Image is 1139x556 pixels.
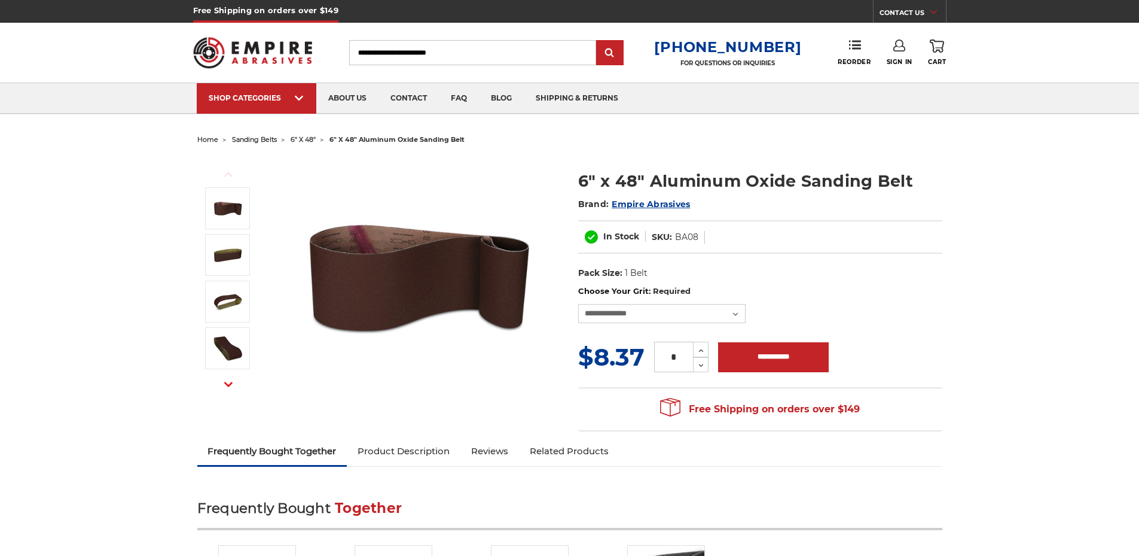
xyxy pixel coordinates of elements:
[291,135,316,144] a: 6" x 48"
[578,199,609,209] span: Brand:
[578,267,622,279] dt: Pack Size:
[209,93,304,102] div: SHOP CATEGORIES
[578,342,645,372] span: $8.37
[214,162,243,187] button: Previous
[335,500,402,516] span: Together
[598,41,622,65] input: Submit
[316,83,378,114] a: about us
[880,6,946,23] a: CONTACT US
[928,40,946,66] a: Cart
[197,135,218,144] a: home
[578,169,942,193] h1: 6" x 48" Aluminum Oxide Sanding Belt
[329,135,465,144] span: 6" x 48" aluminum oxide sanding belt
[347,438,460,464] a: Product Description
[675,231,698,244] dd: BA08
[197,500,331,516] span: Frequently Bought
[838,40,871,65] a: Reorder
[193,29,313,76] img: Empire Abrasives
[660,397,860,421] span: Free Shipping on orders over $149
[654,59,801,67] p: FOR QUESTIONS OR INQUIRIES
[887,58,912,66] span: Sign In
[460,438,519,464] a: Reviews
[652,231,672,244] dt: SKU:
[197,438,347,464] a: Frequently Bought Together
[578,285,942,297] label: Choose Your Grit:
[838,58,871,66] span: Reorder
[232,135,277,144] a: sanding belts
[213,193,243,223] img: 6" x 48" Aluminum Oxide Sanding Belt
[519,438,619,464] a: Related Products
[653,286,691,296] small: Required
[479,83,524,114] a: blog
[654,38,801,56] a: [PHONE_NUMBER]
[439,83,479,114] a: faq
[300,157,539,396] img: 6" x 48" Aluminum Oxide Sanding Belt
[524,83,630,114] a: shipping & returns
[603,231,639,242] span: In Stock
[625,267,648,279] dd: 1 Belt
[213,333,243,363] img: 6" x 48" Sanding Belt - AOX
[928,58,946,66] span: Cart
[378,83,439,114] a: contact
[213,240,243,270] img: 6" x 48" AOX Sanding Belt
[214,372,243,397] button: Next
[213,287,243,317] img: 6" x 48" Sanding Belt - Aluminum Oxide
[612,199,690,209] a: Empire Abrasives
